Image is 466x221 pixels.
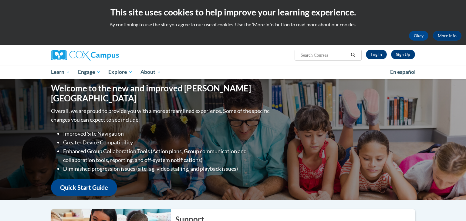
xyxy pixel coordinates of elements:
button: Okay [409,31,428,41]
p: By continuing to use the site you agree to our use of cookies. Use the ‘More info’ button to read... [5,21,461,28]
a: Learn [47,65,74,79]
a: Cox Campus [51,50,166,61]
div: Main menu [42,65,424,79]
a: Explore [104,65,137,79]
button: Search [349,51,358,59]
span: En español [390,69,416,75]
a: Quick Start Guide [51,179,117,196]
span: Learn [51,68,70,76]
a: Log In [366,50,387,59]
input: Search Courses [300,51,349,59]
img: Cox Campus [51,50,119,61]
h1: Welcome to the new and improved [PERSON_NAME][GEOGRAPHIC_DATA] [51,83,271,104]
a: Register [391,50,415,59]
li: Enhanced Group Collaboration Tools (Action plans, Group communication and collaboration tools, re... [63,147,271,164]
a: About [137,65,165,79]
span: About [140,68,161,76]
span: Engage [78,68,101,76]
a: Engage [74,65,105,79]
a: En español [386,66,420,78]
span: Explore [108,68,133,76]
li: Diminished progression issues (site lag, video stalling, and playback issues) [63,164,271,173]
li: Greater Device Compatibility [63,138,271,147]
p: Overall, we are proud to provide you with a more streamlined experience. Some of the specific cha... [51,107,271,124]
li: Improved Site Navigation [63,129,271,138]
h2: This site uses cookies to help improve your learning experience. [5,6,461,18]
a: More Info [433,31,461,41]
